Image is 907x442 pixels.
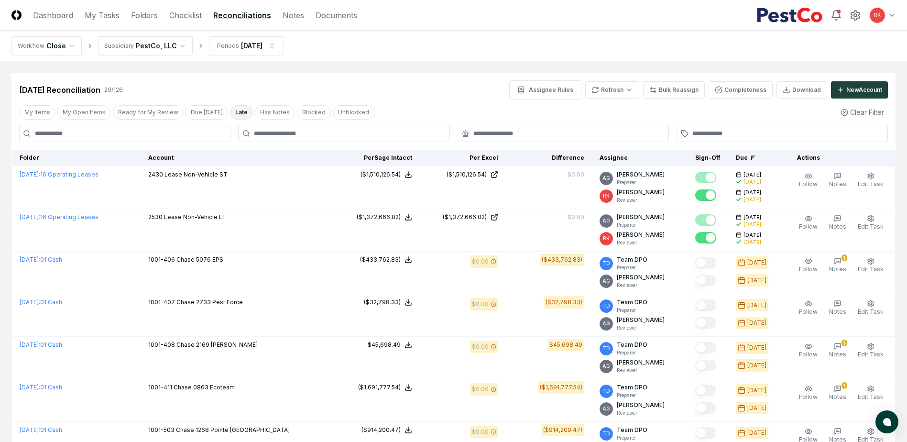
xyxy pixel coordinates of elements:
[241,41,262,51] div: [DATE]
[230,105,253,120] button: Late
[797,383,820,403] button: Follow
[831,81,888,99] button: NewAccount
[617,316,665,324] p: [PERSON_NAME]
[427,213,498,221] a: ($1,372,666.02)
[617,401,665,409] p: [PERSON_NAME]
[829,265,846,273] span: Notes
[869,7,886,24] button: RK
[827,341,848,361] button: 1Notes
[747,404,766,412] div: [DATE]
[209,36,284,55] button: Periods[DATE]
[568,170,584,179] div: $0.00
[643,81,705,99] button: Bulk Reassign
[743,171,761,178] span: [DATE]
[846,86,882,94] div: New Account
[602,175,610,182] span: AG
[361,170,401,179] div: ($1,510,126.54)
[695,232,716,243] button: Mark complete
[747,319,766,327] div: [DATE]
[856,383,885,403] button: Edit Task
[736,154,774,162] div: Due
[743,196,761,203] div: [DATE]
[255,105,295,120] button: Has Notes
[602,363,610,370] span: AG
[797,341,820,361] button: Follow
[148,341,175,348] span: 1001-408
[617,392,647,399] p: Preparer
[443,213,487,221] div: ($1,372,666.02)
[858,223,884,230] span: Edit Task
[688,150,728,166] th: Sign-Off
[148,426,175,433] span: 1001-503
[420,150,506,166] th: Per Excel
[213,10,271,21] a: Reconciliations
[20,213,40,221] span: [DATE] :
[799,308,818,315] span: Follow
[743,214,761,221] span: [DATE]
[20,384,40,391] span: [DATE] :
[743,232,761,239] span: [DATE]
[617,383,647,392] p: Team DPO
[509,80,581,99] button: Assignee Rules
[617,307,647,314] p: Preparer
[799,393,818,400] span: Follow
[827,213,848,233] button: Notes
[447,170,487,179] div: ($1,510,126.54)
[875,410,898,433] button: atlas-launcher
[797,170,820,190] button: Follow
[829,223,846,230] span: Notes
[747,361,766,370] div: [DATE]
[176,298,243,306] span: Chase 2733 Pest Force
[176,256,223,263] span: Chase 5076 EPS
[602,217,610,224] span: AG
[283,10,304,21] a: Notes
[148,298,175,306] span: 1001-407
[695,317,716,329] button: Mark complete
[357,213,412,221] button: ($1,372,666.02)
[743,189,761,196] span: [DATE]
[360,255,412,264] button: ($433,762.83)
[695,299,716,311] button: Mark complete
[12,150,141,166] th: Folder
[602,430,610,437] span: TD
[148,154,326,162] div: Account
[695,189,716,201] button: Mark complete
[20,384,62,391] a: [DATE]:01 Cash
[33,10,73,21] a: Dashboard
[602,277,610,285] span: AG
[695,360,716,371] button: Mark complete
[174,384,235,391] span: Chase 0863 Ecoteam
[472,428,489,436] div: $0.00
[756,8,823,23] img: PestCo logo
[602,320,610,327] span: AG
[858,351,884,358] span: Edit Task
[617,358,665,367] p: [PERSON_NAME]
[709,81,773,99] button: Completeness
[368,341,412,349] button: $45,698.49
[361,426,401,434] div: ($914,200.47)
[856,341,885,361] button: Edit Task
[617,282,665,289] p: Reviewer
[472,300,489,309] div: $0.00
[617,255,647,264] p: Team DPO
[20,341,62,348] a: [DATE]:01 Cash
[858,180,884,188] span: Edit Task
[789,154,888,162] div: Actions
[695,172,716,183] button: Mark complete
[11,36,284,55] nav: breadcrumb
[592,150,688,166] th: Assignee
[747,301,766,309] div: [DATE]
[695,402,716,414] button: Mark complete
[603,235,610,242] span: RK
[164,171,228,178] span: Lease Non-Vehicle ST
[334,150,420,166] th: Per Sage Intacct
[837,103,888,121] button: Clear Filter
[19,105,55,120] button: My Items
[20,341,40,348] span: [DATE] :
[617,341,647,349] p: Team DPO
[797,213,820,233] button: Follow
[148,171,163,178] span: 2430
[829,351,846,358] span: Notes
[747,343,766,352] div: [DATE]
[585,81,639,99] button: Refresh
